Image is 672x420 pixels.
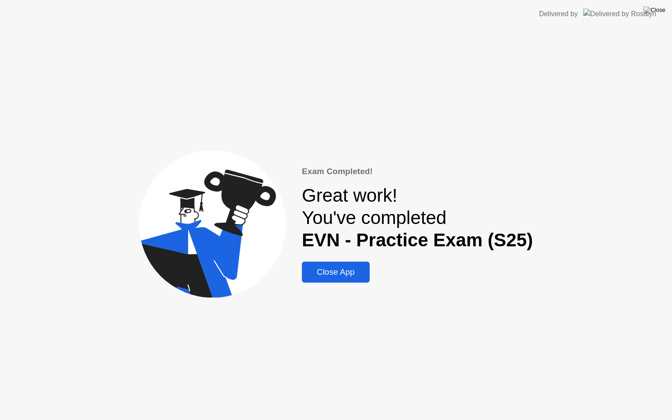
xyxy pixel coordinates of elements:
img: Delivered by Rosalyn [583,9,656,19]
div: Close App [304,267,367,277]
div: Delivered by [539,9,578,19]
img: Close [644,7,665,14]
div: Exam Completed! [302,165,533,178]
b: EVN - Practice Exam (S25) [302,230,533,250]
button: Close App [302,262,370,283]
div: Great work! You've completed [302,185,533,251]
